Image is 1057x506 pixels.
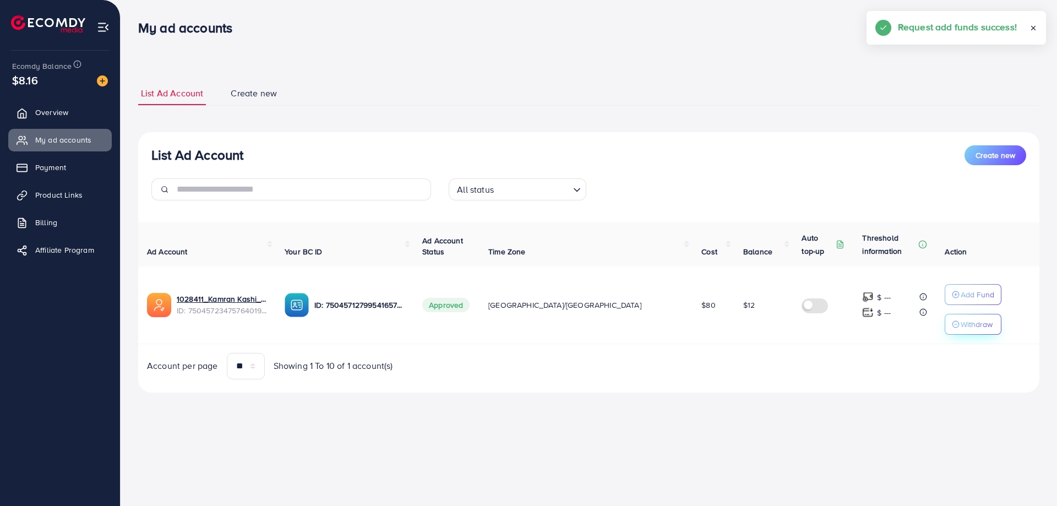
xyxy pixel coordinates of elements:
h5: Request add funds success! [898,20,1017,34]
a: My ad accounts [8,129,112,151]
span: Ecomdy Balance [12,61,72,72]
span: Overview [35,107,68,118]
span: $12 [743,300,755,311]
span: Time Zone [488,246,525,257]
a: Affiliate Program [8,239,112,261]
span: Payment [35,162,66,173]
span: Your BC ID [285,246,323,257]
span: Action [945,246,967,257]
img: menu [97,21,110,34]
a: Payment [8,156,112,178]
p: Threshold information [862,231,916,258]
a: Overview [8,101,112,123]
button: Withdraw [945,314,1001,335]
p: Add Fund [961,288,994,301]
img: image [97,75,108,86]
span: List Ad Account [141,87,203,100]
a: Billing [8,211,112,233]
span: Ad Account [147,246,188,257]
img: top-up amount [862,291,874,303]
h3: My ad accounts [138,20,241,36]
input: Search for option [497,179,569,198]
span: $8.16 [13,66,37,95]
img: ic-ba-acc.ded83a64.svg [285,293,309,317]
span: Account per page [147,360,218,372]
h3: List Ad Account [151,147,243,163]
span: Billing [35,217,57,228]
span: ID: 7504572347576401928 [177,305,267,316]
img: ic-ads-acc.e4c84228.svg [147,293,171,317]
p: $ --- [877,291,891,304]
span: Product Links [35,189,83,200]
iframe: Chat [1010,456,1049,498]
span: Create new [976,150,1015,161]
img: logo [11,15,85,32]
button: Add Fund [945,284,1001,305]
span: All status [455,182,496,198]
a: Product Links [8,184,112,206]
span: Ad Account Status [422,235,463,257]
span: Showing 1 To 10 of 1 account(s) [274,360,393,372]
span: Create new [231,87,277,100]
div: <span class='underline'>1028411_Kamran Kashi_1747294474303</span></br>7504572347576401928 [177,293,267,316]
p: Auto top-up [802,231,833,258]
span: [GEOGRAPHIC_DATA]/[GEOGRAPHIC_DATA] [488,300,641,311]
span: Affiliate Program [35,244,94,255]
a: 1028411_Kamran Kashi_1747294474303 [177,293,267,304]
div: Search for option [449,178,586,200]
p: $ --- [877,306,891,319]
img: top-up amount [862,307,874,318]
p: Withdraw [961,318,993,331]
button: Create new [965,145,1026,165]
p: ID: 7504571279954165778 [314,298,405,312]
span: Approved [422,298,470,312]
span: $80 [701,300,715,311]
span: Balance [743,246,772,257]
span: My ad accounts [35,134,91,145]
span: Cost [701,246,717,257]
